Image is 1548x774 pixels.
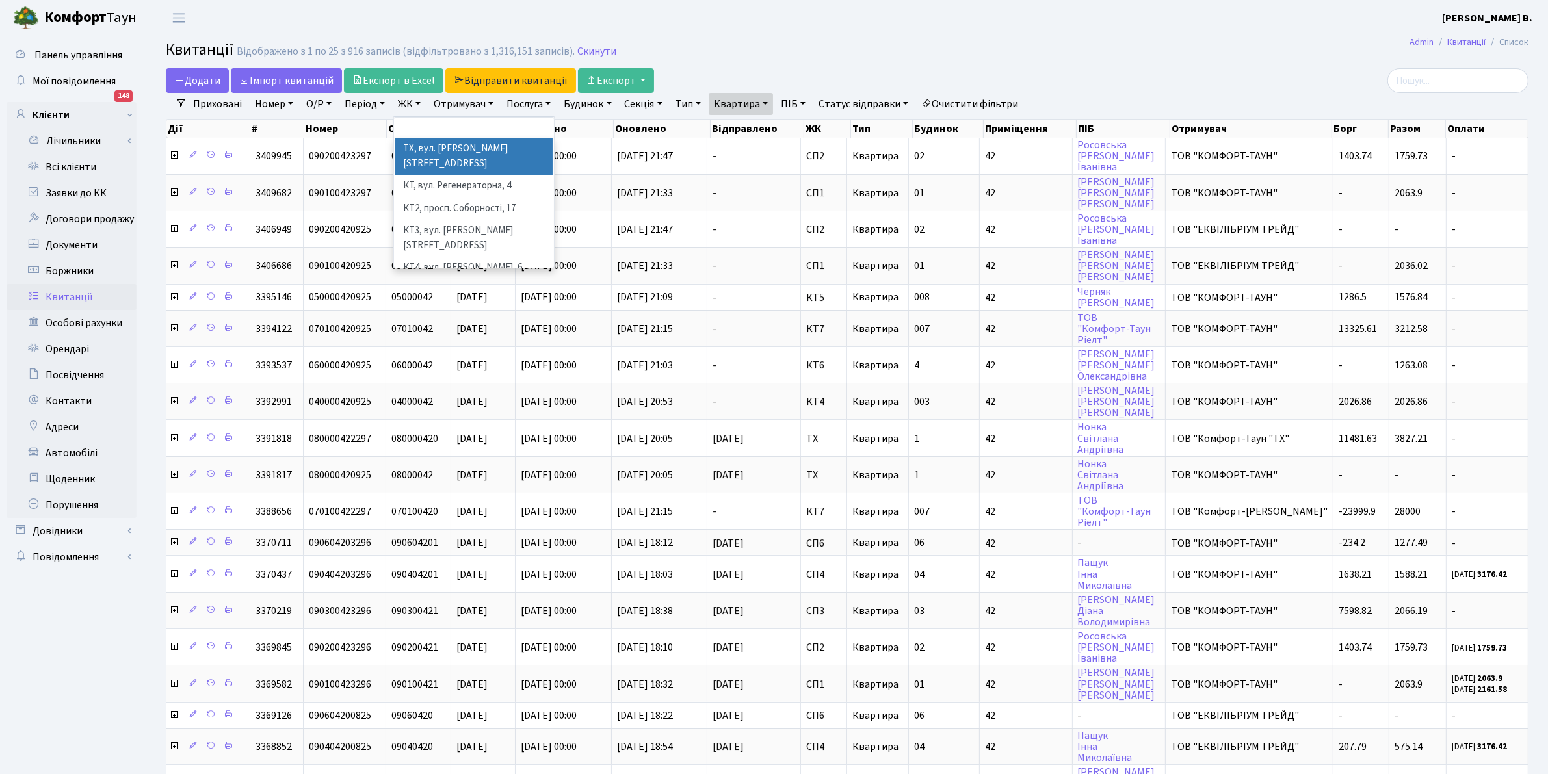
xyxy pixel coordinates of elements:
[7,336,137,362] a: Орендарі
[1171,292,1328,303] span: ТОВ "КОМФОРТ-ТАУН"
[985,569,1067,580] span: 42
[395,220,553,257] li: КТ3, вул. [PERSON_NAME][STREET_ADDRESS]
[521,290,577,305] span: [DATE] 00:00
[806,506,841,517] span: КТ7
[1339,186,1343,200] span: -
[914,290,930,305] span: 008
[456,322,488,336] span: [DATE]
[309,322,371,336] span: 070100420925
[985,506,1067,517] span: 42
[1078,457,1124,493] a: НонкаСвітланаАндріївна
[521,504,577,519] span: [DATE] 00:00
[558,93,616,115] a: Будинок
[309,259,371,273] span: 090100420925
[7,466,137,492] a: Щоденник
[1390,29,1548,56] nav: breadcrumb
[521,567,577,582] span: [DATE] 00:00
[309,290,371,305] span: 050000420925
[15,128,137,154] a: Лічильники
[852,149,899,163] span: Квартира
[250,93,298,115] a: Номер
[1387,68,1528,93] input: Пошук...
[1339,567,1372,582] span: 1638.21
[1171,506,1328,517] span: ТОВ "Комфорт-[PERSON_NAME]"
[391,504,438,519] span: 070100420
[1452,324,1523,334] span: -
[521,536,577,550] span: [DATE] 00:00
[391,290,433,305] span: 05000042
[256,358,292,372] span: 3393537
[7,518,137,544] a: Довідники
[391,468,433,482] span: 08000042
[1171,396,1328,407] span: ТОВ "КОМФОРТ-ТАУН"
[309,604,371,618] span: 090300423296
[617,394,673,409] span: [DATE] 20:53
[304,120,387,138] th: Номер
[428,93,499,115] a: Отримувач
[1395,322,1428,336] span: 3212.58
[1171,360,1328,370] span: ТОВ "КОМФОРТ-ТАУН"
[713,506,795,517] span: -
[456,567,488,582] span: [DATE]
[7,180,137,206] a: Заявки до КК
[166,68,229,93] a: Додати
[914,567,925,582] span: 04
[44,7,137,29] span: Таун
[914,358,919,372] span: 4
[1395,432,1428,446] span: 3827.21
[1395,259,1428,273] span: 2036.02
[806,606,841,616] span: СП3
[1078,175,1155,211] a: [PERSON_NAME][PERSON_NAME][PERSON_NAME]
[256,432,292,446] span: 3391818
[913,120,984,138] th: Будинок
[521,394,577,409] span: [DATE] 00:00
[309,567,371,582] span: 090404203296
[914,322,930,336] span: 007
[852,358,899,372] span: Квартира
[1078,629,1155,665] a: Росовська[PERSON_NAME]Іванівна
[1452,569,1507,580] small: [DATE]:
[1078,311,1151,347] a: ТОВ"Комфорт-ТаунРіелт"
[7,102,137,128] a: Клієнти
[256,468,292,482] span: 3391817
[114,90,133,102] div: 148
[256,290,292,305] span: 3395146
[1078,347,1155,383] a: [PERSON_NAME][PERSON_NAME]Олександрівна
[521,468,577,482] span: [DATE] 00:00
[344,68,443,93] a: Експорт в Excel
[7,232,137,258] a: Документи
[395,198,553,220] li: КТ2, просп. Соборності, 17
[166,38,233,61] span: Квитанції
[852,186,899,200] span: Квартира
[617,432,673,446] span: [DATE] 20:05
[713,324,795,334] span: -
[852,322,899,336] span: Квартира
[7,544,137,570] a: Повідомлення
[391,604,438,618] span: 090300421
[256,604,292,618] span: 3370219
[456,358,488,372] span: [DATE]
[1395,222,1398,237] span: -
[1078,211,1155,248] a: Росовська[PERSON_NAME]Іванівна
[713,470,795,480] span: [DATE]
[985,224,1067,235] span: 42
[237,45,575,58] div: Відображено з 1 по 25 з 916 записів (відфільтровано з 1,316,151 записів).
[174,73,220,88] span: Додати
[456,504,488,519] span: [DATE]
[709,93,773,115] a: Квартира
[309,358,371,372] span: 060000420925
[1442,11,1532,25] b: [PERSON_NAME] В.
[1447,35,1486,49] a: Квитанції
[985,360,1067,370] span: 42
[617,604,673,618] span: [DATE] 18:38
[1078,536,1082,550] span: -
[713,151,795,161] span: -
[1339,358,1343,372] span: -
[914,222,925,237] span: 02
[309,394,371,409] span: 040000420925
[7,258,137,284] a: Боржники
[914,394,930,409] span: 003
[309,536,371,550] span: 090604203296
[806,470,841,480] span: ТХ
[713,569,795,580] span: [DATE]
